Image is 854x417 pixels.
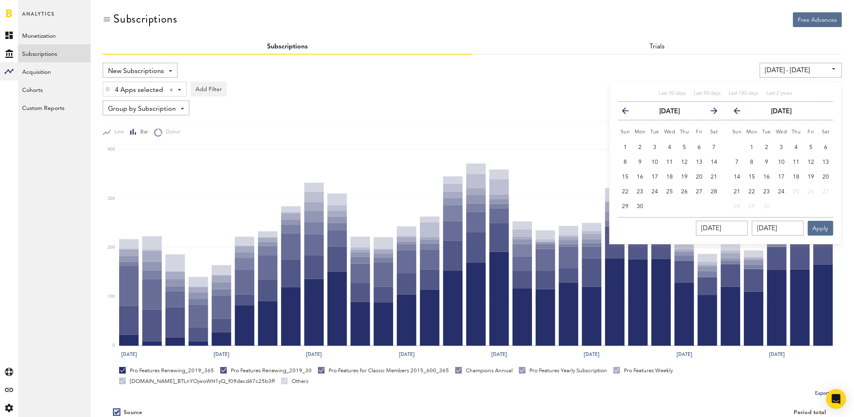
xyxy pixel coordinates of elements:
[729,91,758,96] span: Last 180 days
[633,184,647,199] button: 23
[696,130,702,135] small: Friday
[748,204,755,209] span: 29
[681,189,688,195] span: 26
[744,155,759,170] button: 8
[818,140,833,155] button: 6
[113,344,115,348] text: 0
[677,155,692,170] button: 12
[113,12,177,25] div: Subscriptions
[108,295,115,299] text: 100
[681,159,688,165] span: 12
[115,83,163,97] span: 4 Apps selected
[666,174,673,180] span: 18
[744,199,759,214] button: 29
[622,189,628,195] span: 22
[730,199,744,214] button: 28
[778,174,785,180] span: 17
[734,204,740,209] span: 28
[803,184,818,199] button: 26
[750,159,753,165] span: 8
[637,174,643,180] span: 16
[748,189,755,195] span: 22
[778,159,785,165] span: 10
[281,378,308,385] div: Others
[651,159,658,165] span: 10
[774,155,789,170] button: 10
[746,130,757,135] small: Monday
[633,170,647,184] button: 16
[763,174,770,180] span: 16
[635,130,646,135] small: Monday
[108,102,176,116] span: Group by Subscription
[18,80,90,99] a: Cohorts
[789,184,803,199] button: 25
[651,189,658,195] span: 24
[735,159,739,165] span: 7
[647,155,662,170] button: 10
[808,159,814,165] span: 12
[659,91,686,96] span: Last 30 days
[318,367,449,374] div: Pro Features for Classic Members 2015_600_365
[809,144,813,150] span: 5
[710,130,718,135] small: Saturday
[696,189,702,195] span: 27
[108,64,164,78] span: New Subscriptions
[778,189,785,195] span: 24
[17,6,47,13] span: Support
[774,140,789,155] button: 3
[677,351,692,358] text: [DATE]
[707,140,721,155] button: 7
[681,174,688,180] span: 19
[789,170,803,184] button: 18
[803,140,818,155] button: 5
[624,159,627,165] span: 8
[618,170,633,184] button: 15
[105,86,110,92] img: trash_awesome_blue.svg
[780,144,783,150] span: 3
[191,82,227,96] button: Add Filter
[750,144,753,150] span: 1
[694,91,720,96] span: Last 90 days
[662,170,677,184] button: 18
[696,159,702,165] span: 13
[730,184,744,199] button: 21
[707,170,721,184] button: 21
[647,184,662,199] button: 24
[650,130,659,135] small: Tuesday
[730,155,744,170] button: 7
[637,189,643,195] span: 23
[748,174,755,180] span: 15
[813,388,842,399] button: Export
[647,140,662,155] button: 3
[759,170,774,184] button: 16
[692,170,707,184] button: 20
[759,140,774,155] button: 2
[822,174,829,180] span: 20
[808,130,814,135] small: Friday
[744,140,759,155] button: 1
[584,351,600,358] text: [DATE]
[711,159,717,165] span: 14
[793,174,799,180] span: 18
[519,367,607,374] div: Pro Features Yearly Subscription
[822,189,829,195] span: 27
[638,144,642,150] span: 2
[808,221,833,236] button: Apply
[664,130,675,135] small: Wednesday
[162,129,180,136] span: Donut
[491,351,507,358] text: [DATE]
[633,199,647,214] button: 30
[824,144,827,150] span: 6
[618,155,633,170] button: 8
[692,155,707,170] button: 13
[696,221,748,236] input: __/__/____
[707,184,721,199] button: 28
[613,367,673,374] div: Pro Features Weekly
[637,204,643,209] span: 30
[826,389,846,409] div: Open Intercom Messenger
[119,378,275,385] div: [DOMAIN_NAME]_BTLnYOjwoWH1yQ_f09dacd47c25b3ff
[666,159,673,165] span: 11
[111,129,124,136] span: Line
[732,130,742,135] small: Sunday
[744,184,759,199] button: 22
